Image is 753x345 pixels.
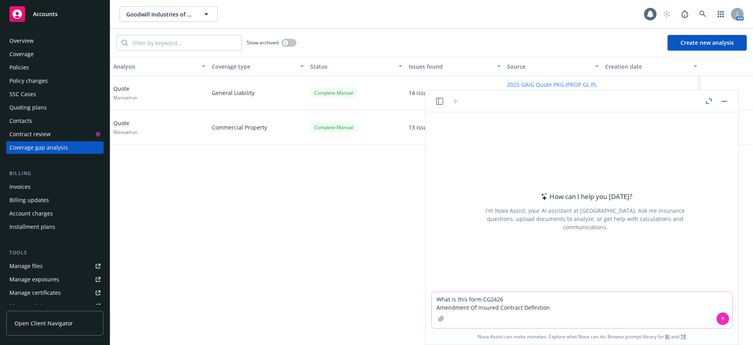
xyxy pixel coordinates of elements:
div: Source [507,62,591,71]
button: Creation date [602,57,700,76]
span: Nova Assist can make mistakes. Explore what Nova can do: Browse prompt library for and [478,329,686,345]
div: Contract review [9,128,51,141]
a: Coverage gap analysis [6,141,104,154]
div: General Liability [209,76,307,110]
a: Start snowing [659,6,675,22]
div: Invoices [9,181,31,193]
div: Manage claims [9,300,49,312]
svg: Search [122,40,128,46]
textarea: What is this form CG2426 Amendment Of Insured Contract Definition [432,292,732,328]
button: Issues found [406,57,504,76]
span: Show archived [247,39,278,46]
span: Accounts [33,11,58,17]
a: Accounts [6,3,104,25]
div: Installment plans [9,221,55,233]
span: Manual run [113,129,137,135]
div: Creation date [605,62,689,71]
a: Search [695,6,711,22]
div: 13 issues found [409,123,450,131]
a: Report a Bug [677,6,693,22]
a: Policies [6,61,104,74]
div: Issues found [409,62,492,71]
button: Coverage type [209,57,307,76]
div: Analysis [113,62,197,71]
div: Coverage gap analysis [9,141,68,154]
span: Open Client Navigator [15,319,73,327]
div: 14 issues found [409,89,450,97]
input: Filter by keyword... [128,35,242,50]
div: Tools [6,249,104,257]
a: Account charges [6,207,104,220]
div: Manage certificates [9,287,61,299]
div: Coverage [9,48,34,60]
div: I'm Nova Assist, your AI assistant at [GEOGRAPHIC_DATA]. Ask me insurance questions, upload docum... [475,206,695,231]
div: Status [310,62,394,71]
div: Quoting plans [9,101,47,114]
a: Contacts [6,115,104,127]
span: Goodwill Industries of Redwood Empire [126,10,194,18]
a: Billing updates [6,194,104,206]
div: Overview [9,35,34,47]
div: Billing [6,170,104,177]
a: Coverage [6,48,104,60]
div: Policies [9,61,29,74]
a: Policy changes [6,75,104,87]
a: Installment plans [6,221,104,233]
div: Coverage type [212,62,295,71]
div: Account charges [9,207,53,220]
a: Switch app [713,6,729,22]
a: Contract review [6,128,104,141]
div: How can I help you [DATE]? [538,192,632,202]
div: Policy changes [9,75,48,87]
div: Manage files [9,260,43,272]
button: Status [307,57,406,76]
a: Manage claims [6,300,104,312]
a: Quoting plans [6,101,104,114]
a: Manage files [6,260,104,272]
a: Manage certificates [6,287,104,299]
div: Manage exposures [9,273,59,286]
a: Invoices [6,181,104,193]
div: Complete - Manual [310,122,357,132]
a: Manage exposures [6,273,104,286]
button: Analysis [110,57,209,76]
a: Overview [6,35,104,47]
div: Billing updates [9,194,49,206]
div: Contacts [9,115,32,127]
div: [DATE] 10:29 AM [602,76,700,110]
button: 2025 GAIG Quote PKG (PROP GL PL [PERSON_NAME]) Auto UMB $357,374.pdf [507,80,599,105]
button: Source [504,57,602,76]
div: Quote [113,119,137,135]
span: Manual run [113,94,137,101]
div: Complete - Manual [310,88,357,98]
button: Goodwill Industries of Redwood Empire [120,6,218,22]
div: Quote [113,84,137,101]
a: TR [680,333,686,340]
a: BI [665,333,670,340]
button: Create new analysis [668,35,747,51]
div: Commercial Property [209,110,307,145]
div: SSC Cases [9,88,36,100]
a: SSC Cases [6,88,104,100]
